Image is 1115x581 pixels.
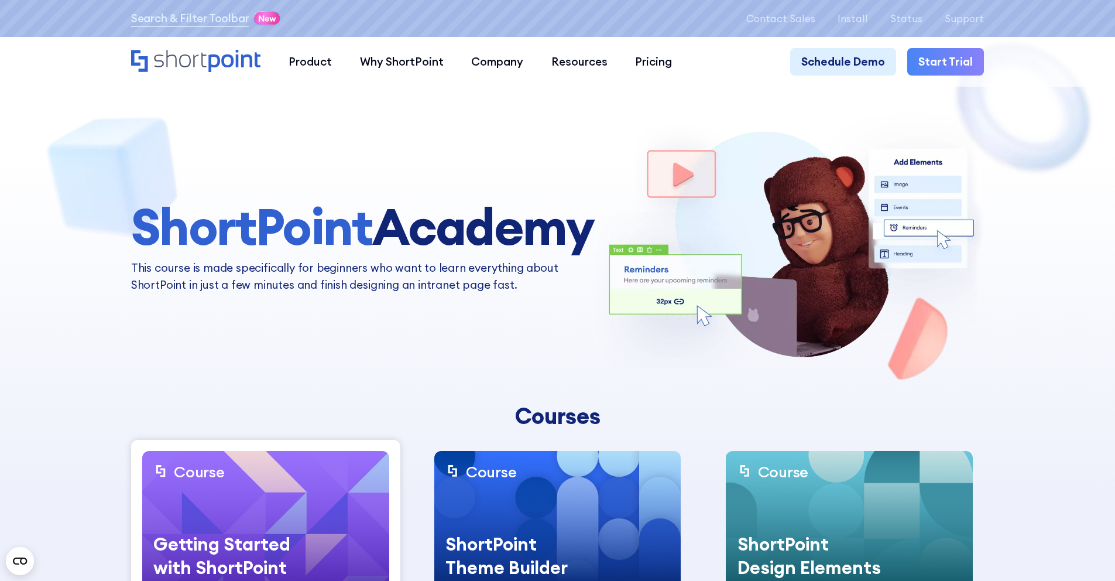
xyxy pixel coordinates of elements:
a: Support [945,13,984,24]
div: Resources [551,53,608,70]
div: Company [471,53,523,70]
button: Open CMP widget [6,547,34,575]
h1: Academy [131,199,593,254]
a: Contact Sales [746,13,815,24]
a: Pricing [622,48,687,76]
div: Courses [338,403,777,429]
a: Home [131,50,260,74]
a: Install [838,13,868,24]
a: Product [275,48,346,76]
a: Status [890,13,922,24]
iframe: Chat Widget [904,445,1115,581]
div: Course [174,462,224,481]
span: ShortPoint [131,194,372,258]
div: Why ShortPoint [360,53,444,70]
a: Resources [537,48,622,76]
div: Product [289,53,332,70]
a: Company [457,48,537,76]
div: Course [466,462,516,481]
p: This course is made specifically for beginners who want to learn everything about ShortPoint in j... [131,259,593,293]
a: Search & Filter Toolbar [131,10,249,27]
a: Start Trial [907,48,984,76]
a: Why ShortPoint [346,48,458,76]
div: Pricing [635,53,672,70]
a: Schedule Demo [790,48,896,76]
div: Course [758,462,808,481]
